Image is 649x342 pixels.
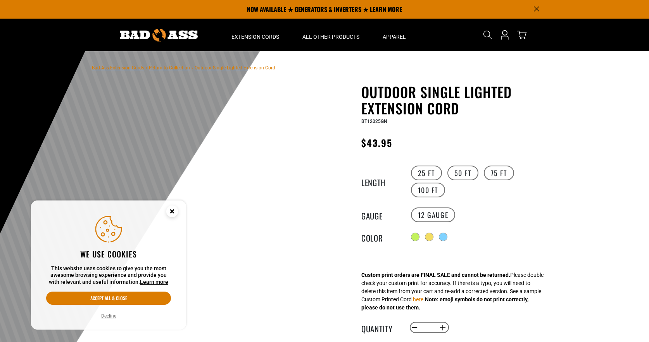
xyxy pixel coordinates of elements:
[371,19,418,51] summary: Apparel
[46,249,171,259] h2: We use cookies
[231,33,279,40] span: Extension Cords
[411,207,456,222] label: 12 Gauge
[192,65,193,71] span: ›
[46,292,171,305] button: Accept all & close
[447,166,478,180] label: 50 FT
[361,119,387,124] span: BT12025GN
[302,33,359,40] span: All Other Products
[361,296,528,311] strong: Note: emoji symbols do not print correctly, please do not use them.
[411,166,442,180] label: 25 FT
[140,279,168,285] a: Learn more
[484,166,514,180] label: 75 FT
[482,29,494,41] summary: Search
[120,29,198,41] img: Bad Ass Extension Cords
[149,65,190,71] a: Return to Collection
[291,19,371,51] summary: All Other Products
[413,295,423,304] button: here
[411,183,445,197] label: 100 FT
[361,323,400,333] label: Quantity
[361,176,400,187] legend: Length
[99,312,119,320] button: Decline
[361,271,544,312] div: Please double check your custom print for accuracy. If there is a typo, you will need to delete t...
[361,136,392,150] span: $43.95
[361,232,400,242] legend: Color
[220,19,291,51] summary: Extension Cords
[195,65,275,71] span: Outdoor Single Lighted Extension Cord
[361,272,510,278] strong: Custom print orders are FINAL SALE and cannot be returned.
[46,265,171,286] p: This website uses cookies to give you the most awesome browsing experience and provide you with r...
[383,33,406,40] span: Apparel
[146,65,147,71] span: ›
[31,200,186,330] aside: Cookie Consent
[361,210,400,220] legend: Gauge
[92,65,144,71] a: Bad Ass Extension Cords
[361,84,551,116] h1: Outdoor Single Lighted Extension Cord
[92,63,275,72] nav: breadcrumbs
